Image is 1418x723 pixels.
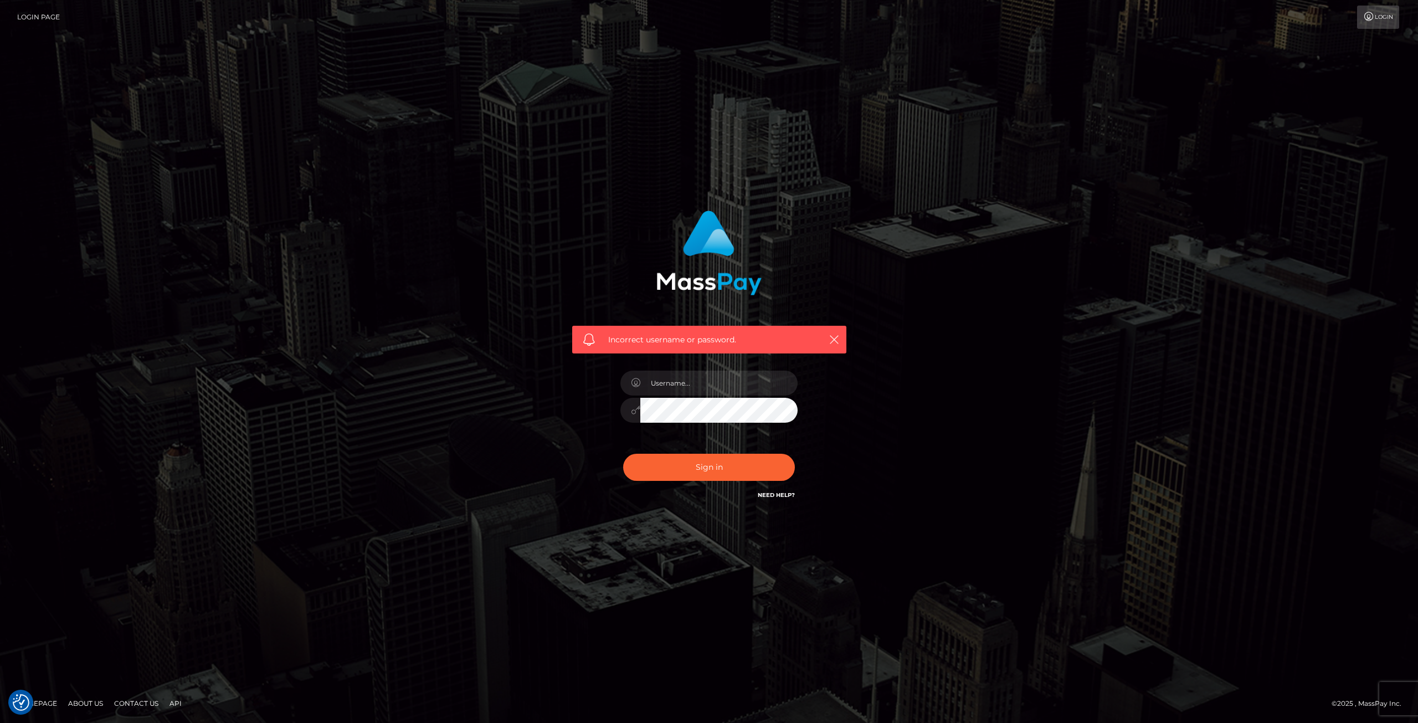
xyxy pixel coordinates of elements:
a: Contact Us [110,695,163,712]
a: About Us [64,695,107,712]
button: Consent Preferences [13,694,29,711]
a: Need Help? [758,491,795,499]
button: Sign in [623,454,795,481]
img: MassPay Login [656,211,762,295]
a: Login Page [17,6,60,29]
a: API [165,695,186,712]
img: Revisit consent button [13,694,29,711]
input: Username... [640,371,798,396]
div: © 2025 , MassPay Inc. [1332,698,1410,710]
span: Incorrect username or password. [608,334,810,346]
a: Homepage [12,695,61,712]
a: Login [1357,6,1399,29]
